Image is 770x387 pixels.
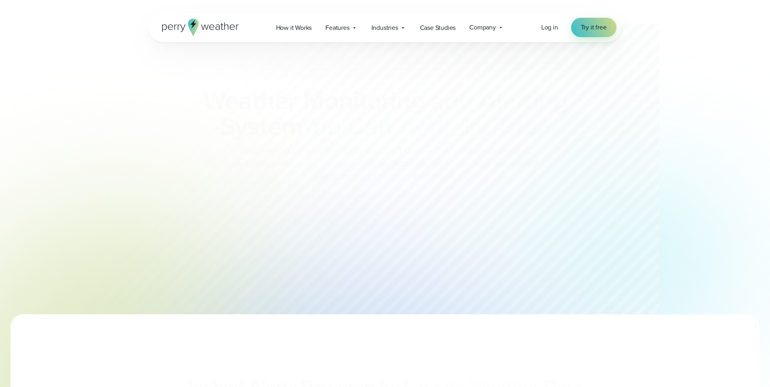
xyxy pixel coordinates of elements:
[469,23,496,32] span: Company
[276,23,312,33] span: How it Works
[420,23,456,33] span: Case Studies
[413,19,463,36] a: Case Studies
[371,23,398,33] span: Industries
[325,23,349,33] span: Features
[541,23,558,32] a: Log in
[571,18,616,37] a: Try it free
[269,19,319,36] a: How it Works
[581,23,607,32] span: Try it free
